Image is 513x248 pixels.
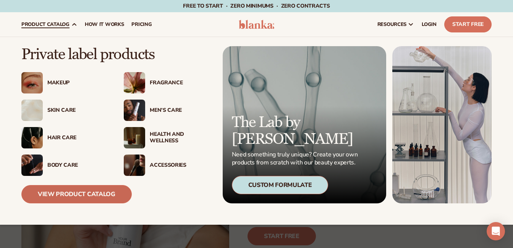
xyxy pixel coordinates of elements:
span: resources [377,21,406,27]
img: Cream moisturizer swatch. [21,100,43,121]
a: Microscopic product formula. The Lab by [PERSON_NAME] Need something truly unique? Create your ow... [223,46,387,203]
p: Need something truly unique? Create your own products from scratch with our beauty experts. [232,151,360,167]
a: Female with makeup brush. Accessories [124,155,211,176]
div: Makeup [47,80,108,86]
img: Male holding moisturizer bottle. [124,100,145,121]
div: Fragrance [150,80,211,86]
a: Pink blooming flower. Fragrance [124,72,211,93]
div: Accessories [150,162,211,169]
a: Female hair pulled back with clips. Hair Care [21,127,108,148]
p: Private label products [21,46,211,63]
span: How It Works [85,21,124,27]
div: Open Intercom Messenger [487,222,505,240]
img: Female with makeup brush. [124,155,145,176]
div: Custom Formulate [232,176,329,194]
p: The Lab by [PERSON_NAME] [232,114,360,148]
div: Health And Wellness [150,131,211,144]
a: product catalog [18,12,81,37]
a: View Product Catalog [21,185,132,203]
a: LOGIN [418,12,440,37]
a: Start Free [444,16,492,32]
div: Body Care [47,162,108,169]
a: resources [374,12,418,37]
a: pricing [128,12,155,37]
div: Men’s Care [150,107,211,114]
img: Female with glitter eye makeup. [21,72,43,93]
a: Male hand applying moisturizer. Body Care [21,155,108,176]
img: Candles and incense on table. [124,127,145,148]
div: Hair Care [47,135,108,141]
span: product catalog [21,21,70,27]
img: Female hair pulled back with clips. [21,127,43,148]
div: Skin Care [47,107,108,114]
a: Cream moisturizer swatch. Skin Care [21,100,108,121]
span: Free to start · ZERO minimums · ZERO contracts [183,2,330,10]
span: LOGIN [422,21,437,27]
a: How It Works [81,12,128,37]
a: Female with glitter eye makeup. Makeup [21,72,108,93]
span: pricing [131,21,152,27]
img: Pink blooming flower. [124,72,145,93]
a: Male holding moisturizer bottle. Men’s Care [124,100,211,121]
a: Candles and incense on table. Health And Wellness [124,127,211,148]
img: logo [239,20,275,29]
img: Male hand applying moisturizer. [21,155,43,176]
img: Female in lab with equipment. [392,46,492,203]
